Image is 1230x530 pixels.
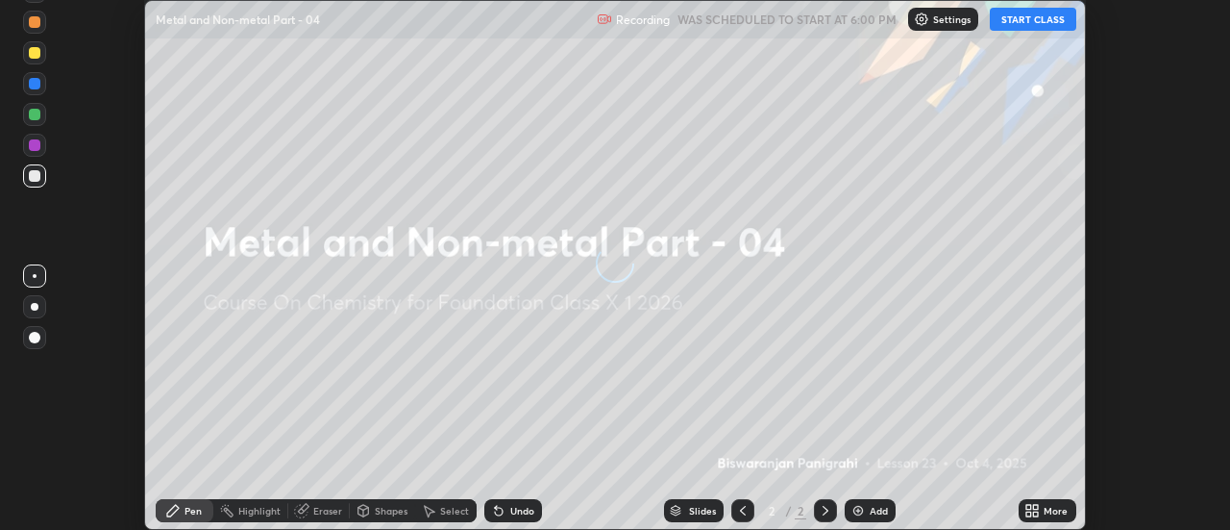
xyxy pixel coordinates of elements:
div: More [1044,506,1068,516]
div: Slides [689,506,716,516]
div: Eraser [313,506,342,516]
img: class-settings-icons [914,12,929,27]
div: / [785,505,791,517]
p: Metal and Non-metal Part - 04 [156,12,320,27]
p: Settings [933,14,971,24]
img: add-slide-button [850,503,866,518]
div: 2 [762,505,781,517]
button: START CLASS [990,8,1076,31]
img: recording.375f2c34.svg [597,12,612,27]
div: Add [870,506,888,516]
div: 2 [795,502,806,519]
h5: WAS SCHEDULED TO START AT 6:00 PM [677,11,897,28]
div: Shapes [375,506,407,516]
div: Undo [510,506,534,516]
p: Recording [616,13,670,27]
div: Select [440,506,469,516]
div: Highlight [238,506,281,516]
div: Pen [184,506,202,516]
